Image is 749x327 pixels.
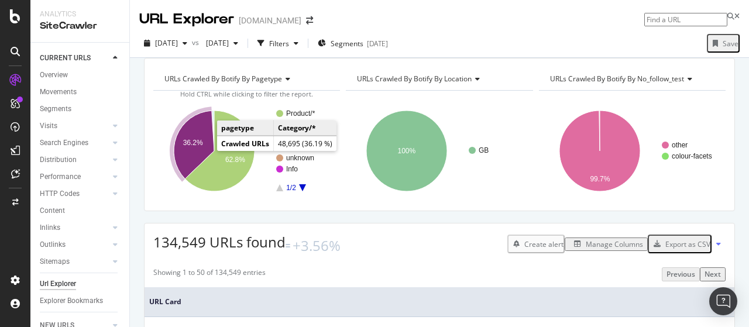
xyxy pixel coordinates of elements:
[700,267,726,281] button: Next
[40,222,109,234] a: Inlinks
[40,295,103,307] div: Explorer Bookmarks
[40,120,109,132] a: Visits
[286,143,312,151] text: On-Sale
[665,239,710,249] div: Export as CSV
[586,239,643,249] div: Manage Columns
[183,139,203,147] text: 36.2%
[269,39,289,49] div: Filters
[40,103,121,115] a: Segments
[40,52,91,64] div: CURRENT URLS
[548,70,715,88] h4: URLs Crawled By Botify By no_follow_test
[253,34,303,53] button: Filters
[40,120,57,132] div: Visits
[565,237,648,251] button: Manage Columns
[40,256,109,268] a: Sitemaps
[306,16,313,25] div: arrow-right-arrow-left
[723,39,738,49] div: Save
[666,269,695,279] div: Previous
[201,34,243,53] button: [DATE]
[155,38,178,48] span: 2025 Sep. 22nd
[274,136,337,152] td: 48,695 (36.19 %)
[217,121,274,136] td: pagetype
[707,34,740,53] button: Save
[286,154,314,162] text: unknown
[40,69,68,81] div: Overview
[40,137,109,149] a: Search Engines
[550,74,684,84] span: URLs Crawled By Botify By no_follow_test
[162,70,329,88] h4: URLs Crawled By Botify By pagetype
[672,152,712,160] text: colour-facets
[153,267,266,281] div: Showing 1 to 50 of 134,549 entries
[286,109,315,118] text: Product/*
[40,239,109,251] a: Outlinks
[40,171,81,183] div: Performance
[357,74,472,84] span: URLs Crawled By Botify By location
[40,154,77,166] div: Distribution
[40,222,60,234] div: Inlinks
[355,70,522,88] h4: URLs Crawled By Botify By location
[40,137,88,149] div: Search Engines
[40,103,71,115] div: Segments
[153,100,337,202] svg: A chart.
[539,100,723,202] svg: A chart.
[524,239,564,249] div: Create alert
[40,9,120,19] div: Analytics
[40,69,121,81] a: Overview
[286,165,298,173] text: Info
[293,236,341,256] div: +3.56%
[139,9,234,29] div: URL Explorer
[40,19,120,33] div: SiteCrawler
[40,278,121,290] a: Url Explorer
[149,297,721,307] span: URL Card
[40,239,66,251] div: Outlinks
[40,52,109,64] a: CURRENT URLS
[239,15,301,26] div: [DOMAIN_NAME]
[40,86,121,98] a: Movements
[590,175,610,184] text: 99.7%
[479,146,489,154] text: GB
[398,147,416,155] text: 100%
[201,38,229,48] span: 2025 Aug. 25th
[40,154,109,166] a: Distribution
[331,39,363,49] span: Segments
[367,39,388,49] div: [DATE]
[180,90,313,98] span: Hold CTRL while clicking to filter the report.
[346,100,530,202] svg: A chart.
[662,267,700,281] button: Previous
[286,184,296,192] text: 1/2
[40,188,80,200] div: HTTP Codes
[164,74,282,84] span: URLs Crawled By Botify By pagetype
[40,86,77,98] div: Movements
[40,256,70,268] div: Sitemaps
[672,141,688,149] text: other
[274,121,337,136] td: Category/*
[153,232,286,252] span: 134,549 URLs found
[313,34,393,53] button: Segments[DATE]
[40,278,76,290] div: Url Explorer
[139,34,192,53] button: [DATE]
[40,205,121,217] a: Content
[40,171,109,183] a: Performance
[225,156,245,164] text: 62.8%
[217,136,274,152] td: Crawled URLs
[40,295,121,307] a: Explorer Bookmarks
[644,13,727,26] input: Find a URL
[192,37,201,47] span: vs
[648,235,712,253] button: Export as CSV
[286,244,290,247] img: Equal
[709,287,737,315] div: Open Intercom Messenger
[705,269,721,279] div: Next
[40,188,109,200] a: HTTP Codes
[40,205,65,217] div: Content
[507,235,565,253] button: Create alert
